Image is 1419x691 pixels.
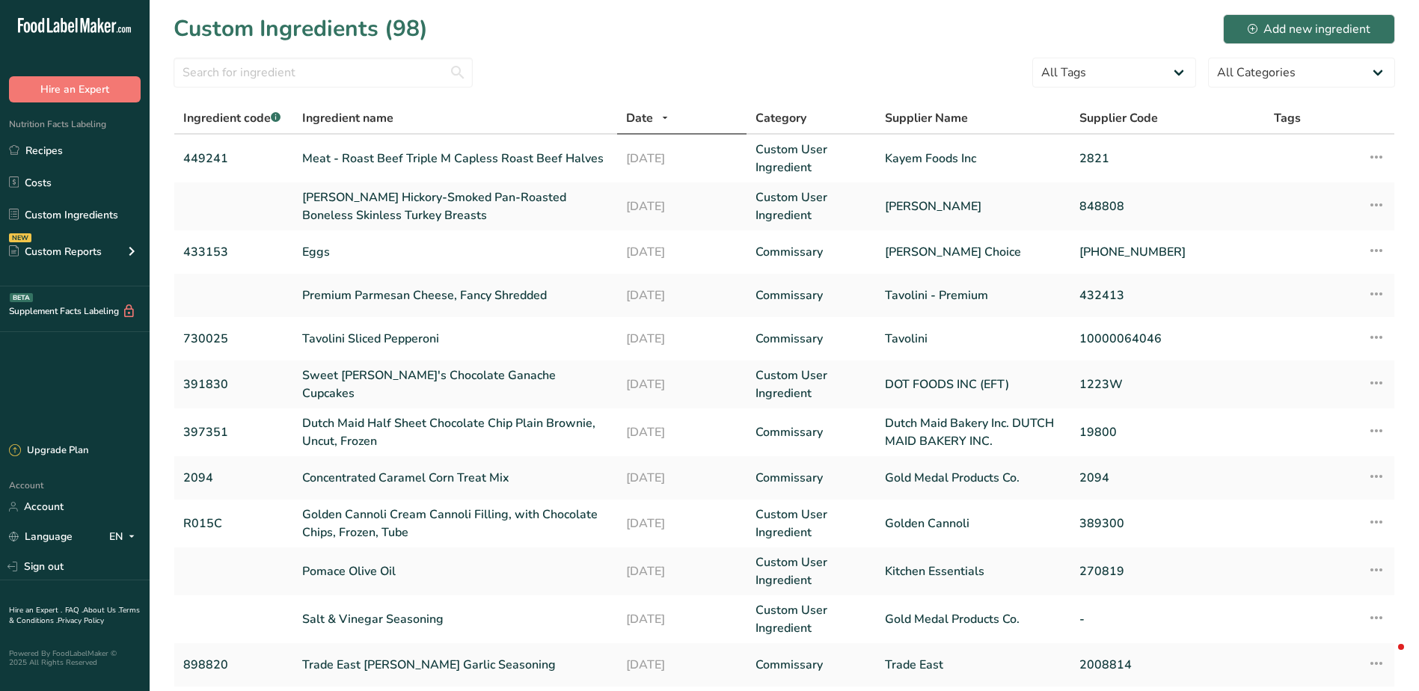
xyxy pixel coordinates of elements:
[1079,515,1256,532] a: 389300
[626,656,738,674] a: [DATE]
[756,469,867,487] a: Commissary
[756,109,806,127] span: Category
[1079,197,1256,215] a: 848808
[885,286,1061,304] a: Tavolini - Premium
[302,286,608,304] a: Premium Parmesan Cheese, Fancy Shredded
[302,562,608,580] a: Pomace Olive Oil
[183,150,284,168] a: 449241
[756,286,867,304] a: Commissary
[302,469,608,487] a: Concentrated Caramel Corn Treat Mix
[756,553,867,589] a: Custom User Ingredient
[9,649,141,667] div: Powered By FoodLabelMaker © 2025 All Rights Reserved
[9,605,62,615] a: Hire an Expert .
[885,375,1061,393] a: DOT FOODS INC (EFT)
[1079,423,1256,441] a: 19800
[626,562,738,580] a: [DATE]
[1079,656,1256,674] a: 2008814
[756,330,867,348] a: Commissary
[302,150,608,168] a: Meat - Roast Beef Triple M Capless Roast Beef Halves
[885,656,1061,674] a: Trade East
[302,506,608,541] a: Golden Cannoli Cream Cannoli Filling, with Chocolate Chips, Frozen, Tube
[756,366,867,402] a: Custom User Ingredient
[756,506,867,541] a: Custom User Ingredient
[626,286,738,304] a: [DATE]
[756,188,867,224] a: Custom User Ingredient
[626,610,738,628] a: [DATE]
[626,330,738,348] a: [DATE]
[183,469,284,487] a: 2094
[183,375,284,393] a: 391830
[302,109,393,127] span: Ingredient name
[302,414,608,450] a: Dutch Maid Half Sheet Chocolate Chip Plain Brownie, Uncut, Frozen
[626,243,738,261] a: [DATE]
[1248,20,1370,38] div: Add new ingredient
[9,233,31,242] div: NEW
[885,330,1061,348] a: Tavolini
[885,243,1061,261] a: [PERSON_NAME] Choice
[756,423,867,441] a: Commissary
[885,109,968,127] span: Supplier Name
[1223,14,1395,44] button: Add new ingredient
[626,469,738,487] a: [DATE]
[65,605,83,615] a: FAQ .
[756,243,867,261] a: Commissary
[626,197,738,215] a: [DATE]
[10,293,33,302] div: BETA
[302,330,608,348] a: Tavolini Sliced Pepperoni
[885,150,1061,168] a: Kayem Foods Inc
[756,141,867,176] a: Custom User Ingredient
[1368,640,1404,676] iframe: Intercom live chat
[885,414,1061,450] a: Dutch Maid Bakery Inc. DUTCH MAID BAKERY INC.
[1079,562,1256,580] a: 270819
[756,656,867,674] a: Commissary
[885,610,1061,628] a: Gold Medal Products Co.
[885,562,1061,580] a: Kitchen Essentials
[1079,150,1256,168] a: 2821
[302,656,608,674] a: Trade East [PERSON_NAME] Garlic Seasoning
[626,375,738,393] a: [DATE]
[83,605,119,615] a: About Us .
[1079,330,1256,348] a: 10000064046
[885,197,1061,215] a: [PERSON_NAME]
[109,528,141,546] div: EN
[1079,286,1256,304] a: 432413
[626,109,653,127] span: Date
[302,188,608,224] a: [PERSON_NAME] Hickory-Smoked Pan-Roasted Boneless Skinless Turkey Breasts
[9,244,102,259] div: Custom Reports
[302,610,608,628] a: Salt & Vinegar Seasoning
[1079,375,1256,393] a: 1223W
[885,515,1061,532] a: Golden Cannoli
[174,58,473,87] input: Search for ingredient
[183,515,284,532] a: R015C
[885,469,1061,487] a: Gold Medal Products Co.
[626,423,738,441] a: [DATE]
[183,423,284,441] a: 397351
[1079,243,1256,261] a: [PHONE_NUMBER]
[302,243,608,261] a: Eggs
[302,366,608,402] a: Sweet [PERSON_NAME]'s Chocolate Ganache Cupcakes
[626,515,738,532] a: [DATE]
[9,605,140,626] a: Terms & Conditions .
[58,615,104,626] a: Privacy Policy
[9,523,73,550] a: Language
[626,150,738,168] a: [DATE]
[183,110,281,126] span: Ingredient code
[9,443,88,458] div: Upgrade Plan
[183,243,284,261] a: 433153
[756,601,867,637] a: Custom User Ingredient
[1274,109,1301,127] span: Tags
[1079,469,1256,487] a: 2094
[1079,109,1158,127] span: Supplier Code
[9,76,141,102] button: Hire an Expert
[174,12,428,46] h1: Custom Ingredients (98)
[183,656,284,674] a: 898820
[1079,610,1256,628] a: -
[183,330,284,348] a: 730025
